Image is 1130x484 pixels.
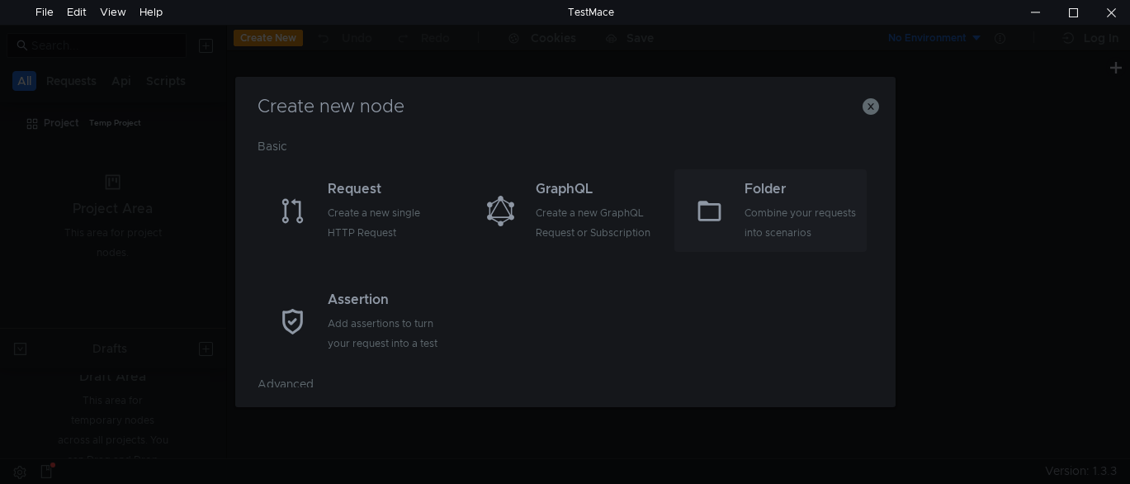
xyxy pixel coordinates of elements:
div: GraphQL [536,179,654,199]
div: Advanced [258,374,873,407]
div: Assertion [328,290,446,310]
div: Request [328,179,446,199]
div: Folder [745,179,863,199]
div: Basic [258,136,873,169]
h3: Create new node [255,97,876,116]
div: Create a new GraphQL Request or Subscription [536,203,654,243]
div: Combine your requests into scenarios [745,203,863,243]
div: Add assertions to turn your request into a test [328,314,446,354]
div: Create a new single HTTP Request [328,203,446,243]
